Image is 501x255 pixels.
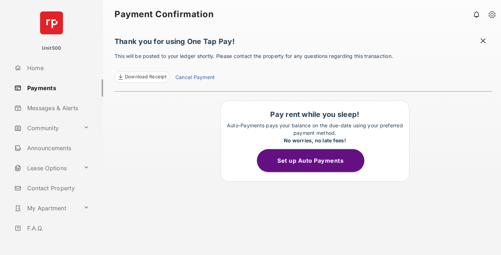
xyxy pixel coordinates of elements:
a: Payments [11,79,103,97]
h1: Pay rent while you sleep! [224,110,405,119]
img: svg+xml;base64,PHN2ZyB4bWxucz0iaHR0cDovL3d3dy53My5vcmcvMjAwMC9zdmciIHdpZHRoPSI2NCIgaGVpZ2h0PSI2NC... [40,11,63,34]
a: Messages & Alerts [11,99,103,117]
p: This will be posted to your ledger shortly. Please contact the property for any questions regardi... [115,52,492,83]
a: My Apartment [11,200,81,217]
strong: Payment Confirmation [115,10,214,19]
a: Lease Options [11,160,81,177]
p: Unit500 [42,45,62,52]
a: Announcements [11,139,103,157]
p: Auto-Payments pays your balance on the due-date using your preferred payment method. [224,122,405,144]
span: Download Receipt [125,73,166,80]
a: F.A.Q. [11,220,103,237]
a: Set up Auto Payments [257,157,373,164]
a: Community [11,119,81,137]
a: Home [11,59,103,77]
button: Set up Auto Payments [257,149,364,172]
h1: Thank you for using One Tap Pay! [115,37,492,49]
a: Contact Property [11,180,103,197]
a: Cancel Payment [175,73,215,83]
a: Download Receipt [115,71,170,83]
div: No worries, no late fees! [224,137,405,144]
